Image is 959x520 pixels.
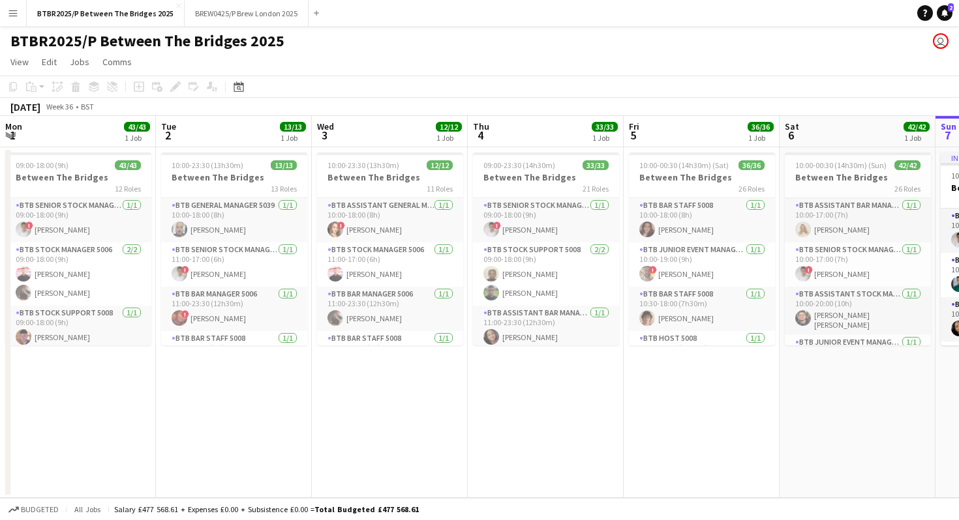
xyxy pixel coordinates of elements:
[629,152,775,345] app-job-card: 10:00-00:30 (14h30m) (Sat)36/36Between The Bridges26 RolesBTB Bar Staff 50081/110:00-18:00 (8h)[P...
[629,287,775,331] app-card-role: BTB Bar Staff 50081/110:30-18:00 (7h30m)[PERSON_NAME]
[785,198,931,242] app-card-role: BTB Assistant Bar Manager 50061/110:00-17:00 (7h)[PERSON_NAME]
[10,31,284,51] h1: BTBR2025/P Between The Bridges 2025
[436,133,461,143] div: 1 Job
[427,184,453,194] span: 11 Roles
[102,56,132,68] span: Comms
[785,121,799,132] span: Sat
[97,53,137,70] a: Comms
[161,198,307,242] app-card-role: BTB General Manager 50391/110:00-18:00 (8h)[PERSON_NAME]
[629,198,775,242] app-card-role: BTB Bar Staff 50081/110:00-18:00 (8h)[PERSON_NAME]
[493,222,501,229] span: !
[81,102,94,111] div: BST
[427,160,453,170] span: 12/12
[317,287,463,331] app-card-role: BTB Bar Manager 50061/111:00-23:30 (12h30m)[PERSON_NAME]
[748,122,774,132] span: 36/36
[3,128,22,143] span: 1
[583,160,609,170] span: 33/33
[629,121,639,132] span: Fri
[939,128,956,143] span: 7
[933,33,949,49] app-user-avatar: Amy Cane
[317,331,463,375] app-card-role: BTB Bar Staff 50081/111:30-17:30 (6h)
[10,100,40,113] div: [DATE]
[785,171,931,183] h3: Between The Bridges
[70,56,89,68] span: Jobs
[42,56,57,68] span: Edit
[161,331,307,375] app-card-role: BTB Bar Staff 50081/111:30-17:30 (6h)
[21,505,59,514] span: Budgeted
[948,3,954,12] span: 2
[783,128,799,143] span: 6
[317,152,463,345] app-job-card: 10:00-23:30 (13h30m)12/12Between The Bridges11 RolesBTB Assistant General Manager 50061/110:00-18...
[5,53,34,70] a: View
[473,152,619,345] app-job-card: 09:00-23:30 (14h30m)33/33Between The Bridges21 RolesBTB Senior Stock Manager 50061/109:00-18:00 (...
[629,242,775,287] app-card-role: BTB Junior Event Manager 50391/110:00-19:00 (9h)![PERSON_NAME]
[327,160,399,170] span: 10:00-23:30 (13h30m)
[436,122,462,132] span: 12/12
[904,122,930,132] span: 42/42
[317,198,463,242] app-card-role: BTB Assistant General Manager 50061/110:00-18:00 (8h)![PERSON_NAME]
[805,266,813,274] span: !
[317,171,463,183] h3: Between The Bridges
[5,121,22,132] span: Mon
[185,1,309,26] button: BREW0425/P Brew London 2025
[280,122,306,132] span: 13/13
[639,160,729,170] span: 10:00-00:30 (14h30m) (Sat)
[592,133,617,143] div: 1 Job
[172,160,243,170] span: 10:00-23:30 (13h30m)
[115,160,141,170] span: 43/43
[785,152,931,345] div: 10:00-00:30 (14h30m) (Sun)42/42Between The Bridges26 RolesBTB Assistant Bar Manager 50061/110:00-...
[317,121,334,132] span: Wed
[473,121,489,132] span: Thu
[738,184,765,194] span: 26 Roles
[738,160,765,170] span: 36/36
[124,122,150,132] span: 43/43
[592,122,618,132] span: 33/33
[629,331,775,375] app-card-role: BTB Host 50081/110:30-18:00 (7h30m)
[583,184,609,194] span: 21 Roles
[629,171,775,183] h3: Between The Bridges
[271,160,297,170] span: 13/13
[37,53,62,70] a: Edit
[181,310,189,318] span: !
[114,504,419,514] div: Salary £477 568.61 + Expenses £0.00 + Subsistence £0.00 =
[5,152,151,345] app-job-card: 09:00-18:00 (9h)43/43Between The Bridges12 RolesBTB Senior Stock Manager 50061/109:00-18:00 (9h)!...
[159,128,176,143] span: 2
[627,128,639,143] span: 5
[161,287,307,331] app-card-role: BTB Bar Manager 50061/111:00-23:30 (12h30m)![PERSON_NAME]
[5,198,151,242] app-card-role: BTB Senior Stock Manager 50061/109:00-18:00 (9h)![PERSON_NAME]
[314,504,419,514] span: Total Budgeted £477 568.61
[473,242,619,306] app-card-role: BTB Stock support 50082/209:00-18:00 (9h)[PERSON_NAME][PERSON_NAME]
[10,56,29,68] span: View
[649,266,657,274] span: !
[748,133,773,143] div: 1 Job
[161,171,307,183] h3: Between The Bridges
[483,160,555,170] span: 09:00-23:30 (14h30m)
[161,152,307,345] app-job-card: 10:00-23:30 (13h30m)13/13Between The Bridges13 RolesBTB General Manager 50391/110:00-18:00 (8h)[P...
[7,502,61,517] button: Budgeted
[337,222,345,229] span: !
[473,171,619,183] h3: Between The Bridges
[16,160,68,170] span: 09:00-18:00 (9h)
[941,121,956,132] span: Sun
[894,160,921,170] span: 42/42
[43,102,76,111] span: Week 36
[5,242,151,306] app-card-role: BTB Stock Manager 50062/209:00-18:00 (9h)[PERSON_NAME][PERSON_NAME]
[473,306,619,350] app-card-role: BTB Assistant Bar Manager 50061/111:00-23:30 (12h30m)[PERSON_NAME]
[795,160,887,170] span: 10:00-00:30 (14h30m) (Sun)
[785,242,931,287] app-card-role: BTB Senior Stock Manager 50061/110:00-17:00 (7h)![PERSON_NAME]
[25,222,33,229] span: !
[785,335,931,379] app-card-role: BTB Junior Event Manager 50391/1
[894,184,921,194] span: 26 Roles
[115,184,141,194] span: 12 Roles
[473,198,619,242] app-card-role: BTB Senior Stock Manager 50061/109:00-18:00 (9h)![PERSON_NAME]
[271,184,297,194] span: 13 Roles
[161,121,176,132] span: Tue
[72,504,103,514] span: All jobs
[27,1,185,26] button: BTBR2025/P Between The Bridges 2025
[281,133,305,143] div: 1 Job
